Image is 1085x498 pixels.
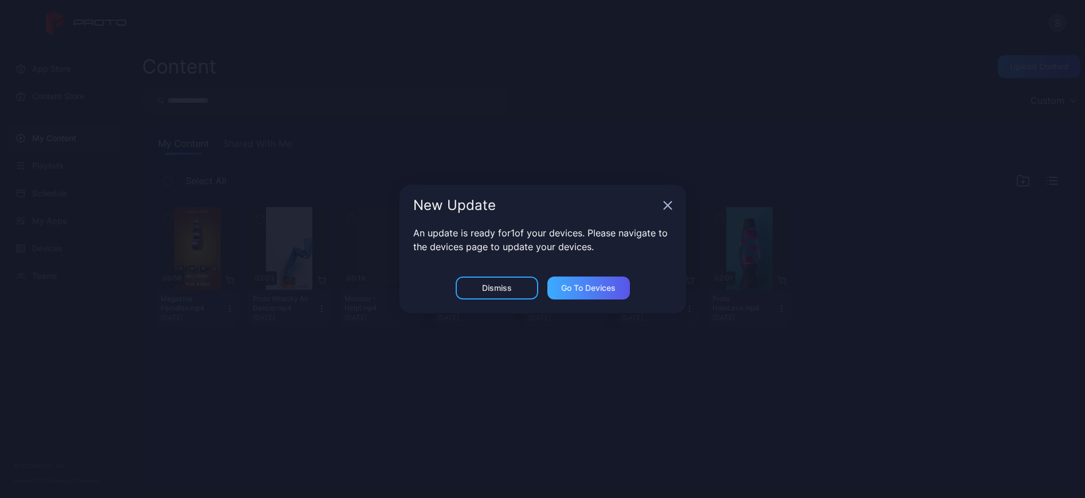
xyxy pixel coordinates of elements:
[482,283,512,293] div: Dismiss
[413,226,672,254] p: An update is ready for 1 of your devices. Please navigate to the devices page to update your devi...
[456,277,538,299] button: Dismiss
[547,277,630,299] button: Go to devices
[561,283,616,293] div: Go to devices
[413,199,659,212] div: New Update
